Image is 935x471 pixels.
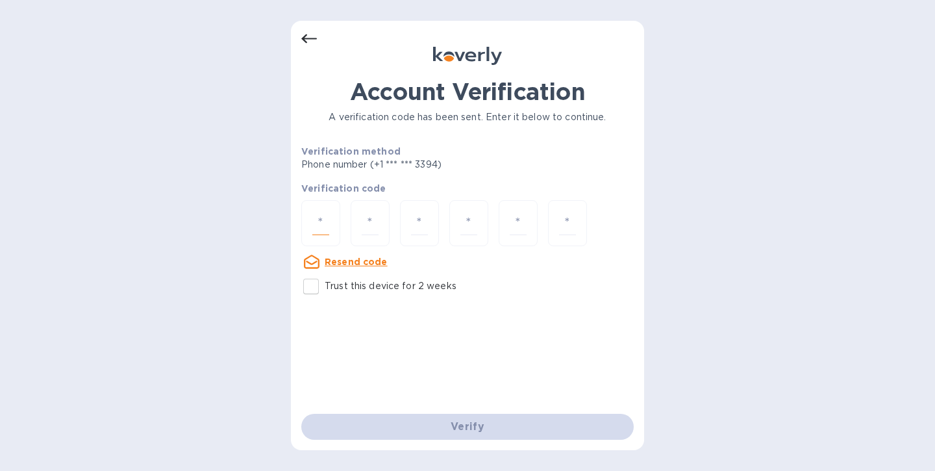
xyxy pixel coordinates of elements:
p: Phone number (+1 *** *** 3394) [301,158,541,172]
p: A verification code has been sent. Enter it below to continue. [301,110,634,124]
p: Trust this device for 2 weeks [325,279,456,293]
u: Resend code [325,257,388,267]
b: Verification method [301,146,401,157]
p: Verification code [301,182,634,195]
h1: Account Verification [301,78,634,105]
